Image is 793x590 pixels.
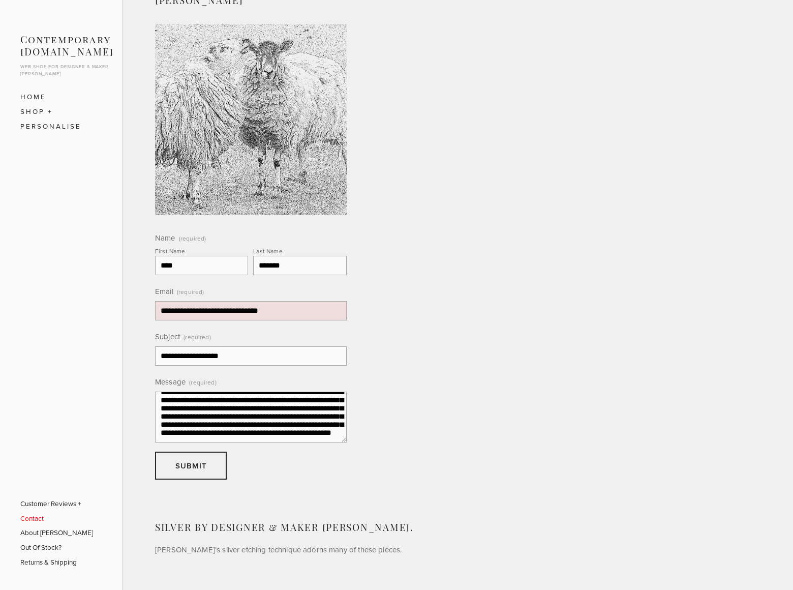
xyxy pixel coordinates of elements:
[155,452,227,480] button: SubmitSubmit
[20,33,114,58] a: Contemporary [DOMAIN_NAME]
[155,232,175,243] span: Name
[155,376,186,387] span: Message
[155,24,347,216] img: "Kissing Sheep" design prototype
[184,330,211,344] span: (required)
[20,90,102,104] a: Home
[20,104,102,119] a: SHOP
[20,496,93,511] a: Customer Reviews
[155,286,173,297] span: Email
[189,375,217,390] span: (required)
[20,540,93,555] a: Out Of Stock?
[20,511,93,526] a: Contact
[155,543,496,556] p: [PERSON_NAME]’s silver etching technique adorns many of these pieces.
[20,119,102,134] a: Personalise
[155,331,180,342] span: Subject
[253,247,282,255] div: Last Name
[155,521,496,534] h3: sILVER By Designer & Maker [PERSON_NAME].
[20,525,93,540] a: About [PERSON_NAME]
[20,63,114,77] p: Web shop for designer & maker [PERSON_NAME]
[20,555,93,570] a: Returns & Shipping
[175,460,207,471] span: Submit
[177,284,204,299] span: (required)
[155,247,186,255] div: First Name
[179,235,206,242] span: (required)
